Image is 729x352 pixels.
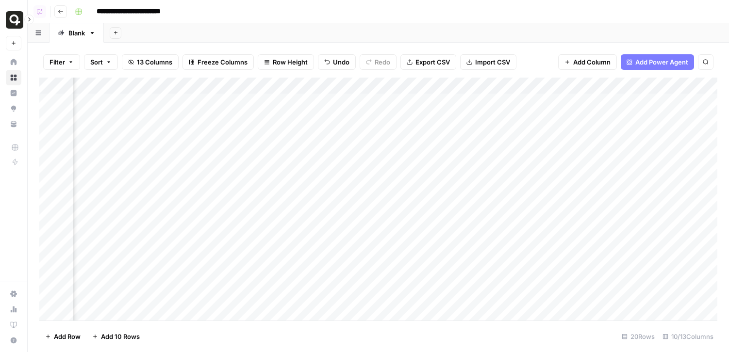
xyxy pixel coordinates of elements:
span: Import CSV [475,57,510,67]
button: Filter [43,54,80,70]
button: Redo [360,54,397,70]
button: Workspace: Quso.ai [6,8,21,32]
button: Row Height [258,54,314,70]
button: Undo [318,54,356,70]
img: Quso.ai Logo [6,11,23,29]
a: Your Data [6,116,21,132]
span: Sort [90,57,103,67]
span: Add 10 Rows [101,332,140,341]
span: 13 Columns [137,57,172,67]
a: Home [6,54,21,70]
span: Add Row [54,332,81,341]
span: Freeze Columns [198,57,248,67]
span: Redo [375,57,390,67]
span: Add Column [573,57,611,67]
button: Add Column [558,54,617,70]
button: Add 10 Rows [86,329,146,344]
button: Help + Support [6,333,21,348]
span: Row Height [273,57,308,67]
span: Add Power Agent [635,57,688,67]
div: 10/13 Columns [659,329,717,344]
a: Settings [6,286,21,302]
button: Sort [84,54,118,70]
a: Learning Hub [6,317,21,333]
button: Freeze Columns [182,54,254,70]
button: Add Power Agent [621,54,694,70]
a: Blank [50,23,104,43]
span: Filter [50,57,65,67]
div: 20 Rows [618,329,659,344]
button: Add Row [39,329,86,344]
button: Export CSV [400,54,456,70]
a: Insights [6,85,21,101]
a: Usage [6,302,21,317]
div: Blank [68,28,85,38]
a: Browse [6,70,21,85]
span: Export CSV [415,57,450,67]
span: Undo [333,57,349,67]
button: 13 Columns [122,54,179,70]
button: Import CSV [460,54,516,70]
a: Opportunities [6,101,21,116]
